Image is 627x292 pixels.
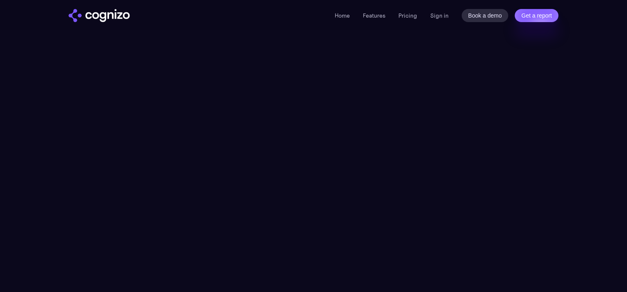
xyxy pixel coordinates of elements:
[398,12,417,19] a: Pricing
[462,9,509,22] a: Book a demo
[515,9,558,22] a: Get a report
[430,11,449,20] a: Sign in
[69,9,130,22] img: cognizo logo
[335,12,350,19] a: Home
[363,12,385,19] a: Features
